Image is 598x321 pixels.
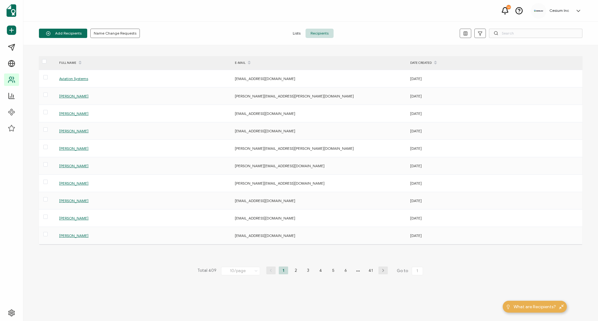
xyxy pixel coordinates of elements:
[59,94,88,98] span: [PERSON_NAME]
[59,233,88,238] span: [PERSON_NAME]
[304,267,313,274] li: 3
[59,111,88,116] span: [PERSON_NAME]
[235,216,295,220] span: [EMAIL_ADDRESS][DOMAIN_NAME]
[291,267,301,274] li: 2
[90,29,140,38] button: Name Change Requests
[306,29,334,38] span: Recipients
[316,267,325,274] li: 4
[410,129,422,133] span: [DATE]
[410,76,422,81] span: [DATE]
[235,198,295,203] span: [EMAIL_ADDRESS][DOMAIN_NAME]
[235,163,325,168] span: [PERSON_NAME][EMAIL_ADDRESS][DOMAIN_NAME]
[329,267,338,274] li: 5
[559,304,564,309] img: minimize-icon.svg
[410,216,422,220] span: [DATE]
[59,216,88,220] span: [PERSON_NAME]
[235,181,325,186] span: [PERSON_NAME][EMAIL_ADDRESS][DOMAIN_NAME]
[59,129,88,133] span: [PERSON_NAME]
[534,10,543,12] img: 1abc0e83-7b8f-4e95-bb42-7c8235cfe526.png
[410,233,422,238] span: [DATE]
[549,8,569,13] h5: Cesium Inc
[397,267,424,275] span: Go to
[514,304,556,310] span: What are Recipients?
[7,4,16,17] img: sertifier-logomark-colored.svg
[235,129,295,133] span: [EMAIL_ADDRESS][DOMAIN_NAME]
[94,31,136,35] span: Name Change Requests
[197,267,216,275] span: Total 409
[288,29,306,38] span: Lists
[410,163,422,168] span: [DATE]
[56,58,232,68] div: FULL NAME
[506,5,511,9] div: 31
[59,146,88,151] span: [PERSON_NAME]
[235,111,295,116] span: [EMAIL_ADDRESS][DOMAIN_NAME]
[410,198,422,203] span: [DATE]
[410,94,422,98] span: [DATE]
[366,267,375,274] li: 41
[410,146,422,151] span: [DATE]
[39,29,87,38] button: Add Recipients
[59,163,88,168] span: [PERSON_NAME]
[410,111,422,116] span: [DATE]
[59,76,88,81] span: Aviation Systems
[235,233,295,238] span: [EMAIL_ADDRESS][DOMAIN_NAME]
[410,181,422,186] span: [DATE]
[279,267,288,274] li: 1
[59,181,88,186] span: [PERSON_NAME]
[407,58,582,68] div: DATE CREATED
[232,58,407,68] div: E-MAIL
[567,291,598,321] iframe: Chat Widget
[235,76,295,81] span: [EMAIL_ADDRESS][DOMAIN_NAME]
[59,198,88,203] span: [PERSON_NAME]
[341,267,350,274] li: 6
[221,267,260,275] input: Select
[235,146,354,151] span: [PERSON_NAME][EMAIL_ADDRESS][PERSON_NAME][DOMAIN_NAME]
[235,94,354,98] span: [PERSON_NAME][EMAIL_ADDRESS][PERSON_NAME][DOMAIN_NAME]
[489,29,582,38] input: Search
